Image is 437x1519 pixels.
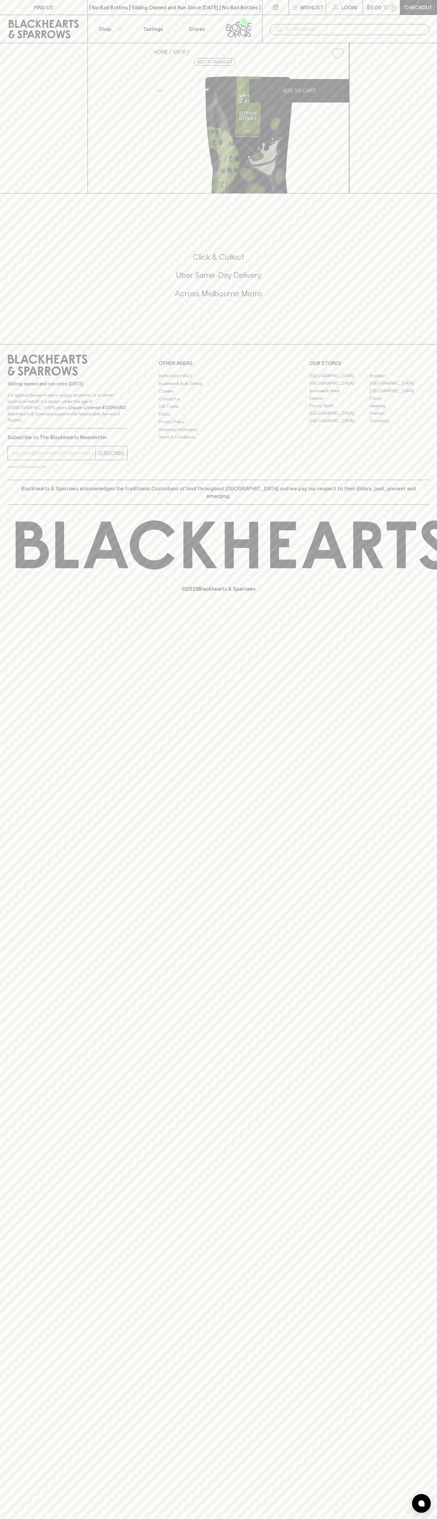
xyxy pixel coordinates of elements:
[310,359,430,367] p: OUR STORES
[159,418,279,426] a: Privacy Policy
[7,464,127,470] p: We will never spam you
[310,417,370,424] a: [GEOGRAPHIC_DATA]
[88,15,132,43] button: Shop
[98,449,125,457] p: SUBSCRIBE
[7,252,430,262] h5: Click & Collect
[418,1500,425,1506] img: bubble-icon
[131,15,175,43] a: Tastings
[370,402,430,409] a: Geelong
[159,372,279,380] a: Bottle Drop FAQ's
[154,49,168,55] a: HOME
[300,4,324,11] p: Wishlist
[370,394,430,402] a: Fitzroy
[341,4,357,11] p: Login
[159,388,279,395] a: Careers
[189,25,205,33] p: Stores
[12,485,425,500] p: Blackhearts & Sparrows acknowledges the traditional Custodians of land throughout [GEOGRAPHIC_DAT...
[159,403,279,410] a: Gift Cards
[99,25,111,33] p: Shop
[370,417,430,424] a: Thornbury
[34,4,53,11] p: FIND US
[310,394,370,402] a: Elwood
[12,448,96,458] input: e.g. jane@blackheartsandsparrows.com.au
[310,387,370,394] a: Brunswick West
[367,4,382,11] p: $0.00
[310,402,370,409] a: Fitzroy North
[7,270,430,280] h5: Uber Same-Day Delivery
[370,379,430,387] a: [GEOGRAPHIC_DATA]
[370,387,430,394] a: [GEOGRAPHIC_DATA]
[7,227,430,332] div: Call to action block
[283,87,316,94] p: ADD TO CART
[175,15,219,43] a: Stores
[159,359,279,367] p: OTHER AREAS
[310,379,370,387] a: [GEOGRAPHIC_DATA]
[96,446,127,460] button: SUBSCRIBE
[370,409,430,417] a: Prahran
[68,405,126,410] strong: Liquor License #32064953
[392,6,395,9] p: 0
[370,372,430,379] a: Braddon
[7,392,127,423] p: It is against the law to sell or supply alcohol to, or to obtain alcohol on behalf of a person un...
[405,4,433,11] p: Checkout
[7,381,127,387] p: Sibling owned and run since [DATE]
[149,64,349,193] img: 25865.png
[310,372,370,379] a: [GEOGRAPHIC_DATA]
[329,46,346,62] button: Add to wishlist
[159,410,279,418] a: FAQ's
[173,49,186,55] a: SHOP
[159,380,279,387] a: Business & Bulk Gifting
[194,58,235,66] button: Add to wishlist
[159,434,279,441] a: Terms & Conditions
[159,395,279,403] a: Contact Us
[249,79,349,103] button: ADD TO CART
[143,25,163,33] p: Tastings
[285,24,425,34] input: Try "Pinot noir"
[310,409,370,417] a: [GEOGRAPHIC_DATA]
[7,434,127,441] p: Subscribe to The Blackhearts Newsletter
[7,288,430,299] h5: Across Melbourne Metro
[159,426,279,433] a: Shipping Information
